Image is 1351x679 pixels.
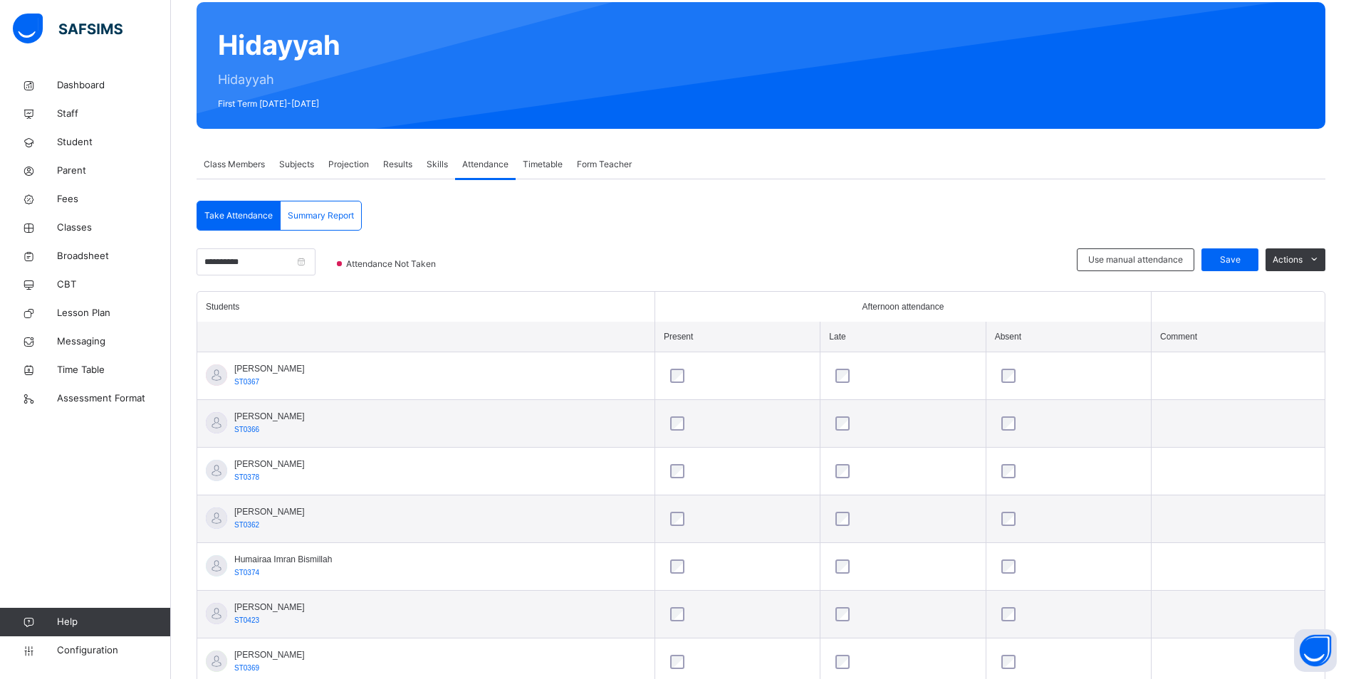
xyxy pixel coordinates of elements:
span: Attendance Not Taken [345,258,440,270]
span: Results [383,158,412,171]
span: ST0423 [234,616,259,624]
span: Lesson Plan [57,306,171,320]
span: Messaging [57,335,171,349]
span: Save [1212,253,1248,266]
th: Late [820,322,986,352]
span: CBT [57,278,171,292]
span: Configuration [57,643,170,658]
span: Timetable [523,158,563,171]
img: safsims [13,14,122,43]
span: Humairaa Imran Bismillah [234,553,332,566]
span: Attendance [462,158,508,171]
span: Student [57,135,171,149]
span: Actions [1273,253,1303,266]
span: Classes [57,221,171,235]
span: ST0362 [234,521,259,529]
span: Assessment Format [57,391,171,406]
span: [PERSON_NAME] [234,601,305,614]
span: Skills [427,158,448,171]
span: [PERSON_NAME] [234,362,305,375]
span: Summary Report [288,209,354,222]
span: Dashboard [57,78,171,93]
span: Parent [57,164,171,178]
span: Subjects [279,158,314,171]
span: Afternoon attendance [862,300,944,313]
span: [PERSON_NAME] [234,505,305,518]
span: Class Members [204,158,265,171]
span: [PERSON_NAME] [234,410,305,423]
span: ST0367 [234,378,259,386]
span: Staff [57,107,171,121]
span: Fees [57,192,171,206]
button: Open asap [1294,629,1337,672]
th: Comment [1151,322,1325,352]
span: [PERSON_NAME] [234,648,305,661]
span: [PERSON_NAME] [234,458,305,470]
span: Form Teacher [577,158,632,171]
span: Time Table [57,363,171,377]
span: Take Attendance [204,209,273,222]
th: Present [654,322,820,352]
span: ST0378 [234,473,259,481]
span: ST0366 [234,426,259,433]
span: ST0369 [234,664,259,672]
th: Absent [986,322,1151,352]
span: ST0374 [234,569,259,577]
span: Help [57,615,170,629]
th: Students [197,292,654,322]
span: Projection [328,158,369,171]
span: Use manual attendance [1088,253,1183,266]
span: Broadsheet [57,249,171,263]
